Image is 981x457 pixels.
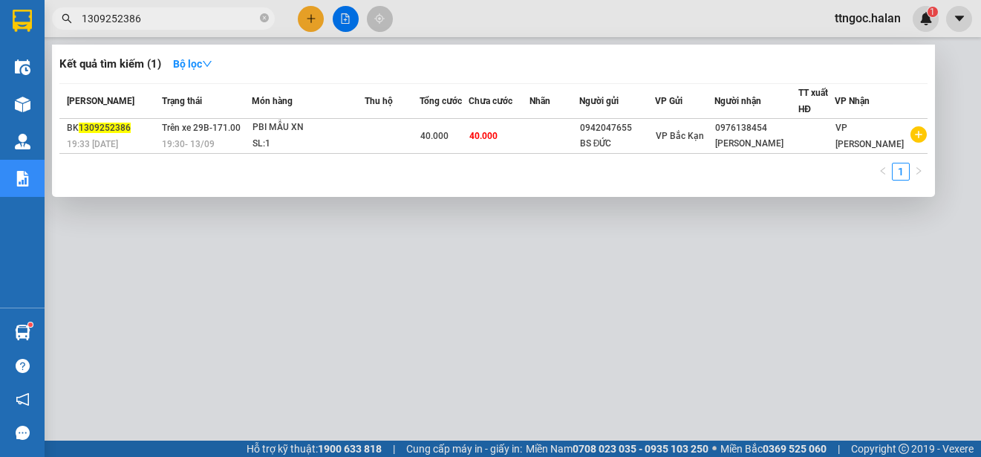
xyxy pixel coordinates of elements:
span: Thu hộ [365,96,393,106]
img: solution-icon [15,171,30,187]
button: left [874,163,892,181]
li: Next Page [910,163,928,181]
span: VP [PERSON_NAME] [835,123,904,149]
input: Tìm tên, số ĐT hoặc mã đơn [82,10,257,27]
span: Trên xe 29B-171.00 [162,123,241,133]
span: down [202,59,212,69]
span: 1309252386 [79,123,131,133]
span: Chưa cước [469,96,512,106]
img: warehouse-icon [15,325,30,340]
span: search [62,13,72,24]
div: 0942047655 [580,120,655,136]
img: logo-vxr [13,10,32,32]
span: [PERSON_NAME] [67,96,134,106]
strong: Bộ lọc [173,58,212,70]
span: 40.000 [420,131,449,141]
div: [PERSON_NAME] [715,136,798,152]
span: Nhãn [529,96,550,106]
li: Previous Page [874,163,892,181]
div: PBI MẪU XN [252,120,364,136]
span: right [914,166,923,175]
span: Tổng cước [420,96,462,106]
button: Bộ lọcdown [161,52,224,76]
span: TT xuất HĐ [798,88,828,114]
a: 1 [893,163,909,180]
span: VP Gửi [655,96,682,106]
span: Người gửi [579,96,619,106]
span: Trạng thái [162,96,202,106]
span: plus-circle [910,126,927,143]
img: warehouse-icon [15,134,30,149]
span: VP Bắc Kạn [656,131,704,141]
span: Món hàng [252,96,293,106]
h3: Kết quả tìm kiếm ( 1 ) [59,56,161,72]
div: SL: 1 [252,136,364,152]
div: 0976138454 [715,120,798,136]
span: 19:33 [DATE] [67,139,118,149]
sup: 1 [28,323,33,327]
span: message [16,426,30,440]
span: question-circle [16,359,30,373]
span: notification [16,392,30,406]
li: 1 [892,163,910,181]
img: warehouse-icon [15,59,30,75]
span: 40.000 [469,131,498,141]
span: close-circle [260,13,269,22]
span: 19:30 - 13/09 [162,139,215,149]
span: close-circle [260,12,269,26]
span: left [879,166,887,175]
div: BS ĐỨC [580,136,655,152]
button: right [910,163,928,181]
div: BK [67,120,157,136]
img: warehouse-icon [15,97,30,112]
span: Người nhận [714,96,761,106]
span: VP Nhận [835,96,870,106]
